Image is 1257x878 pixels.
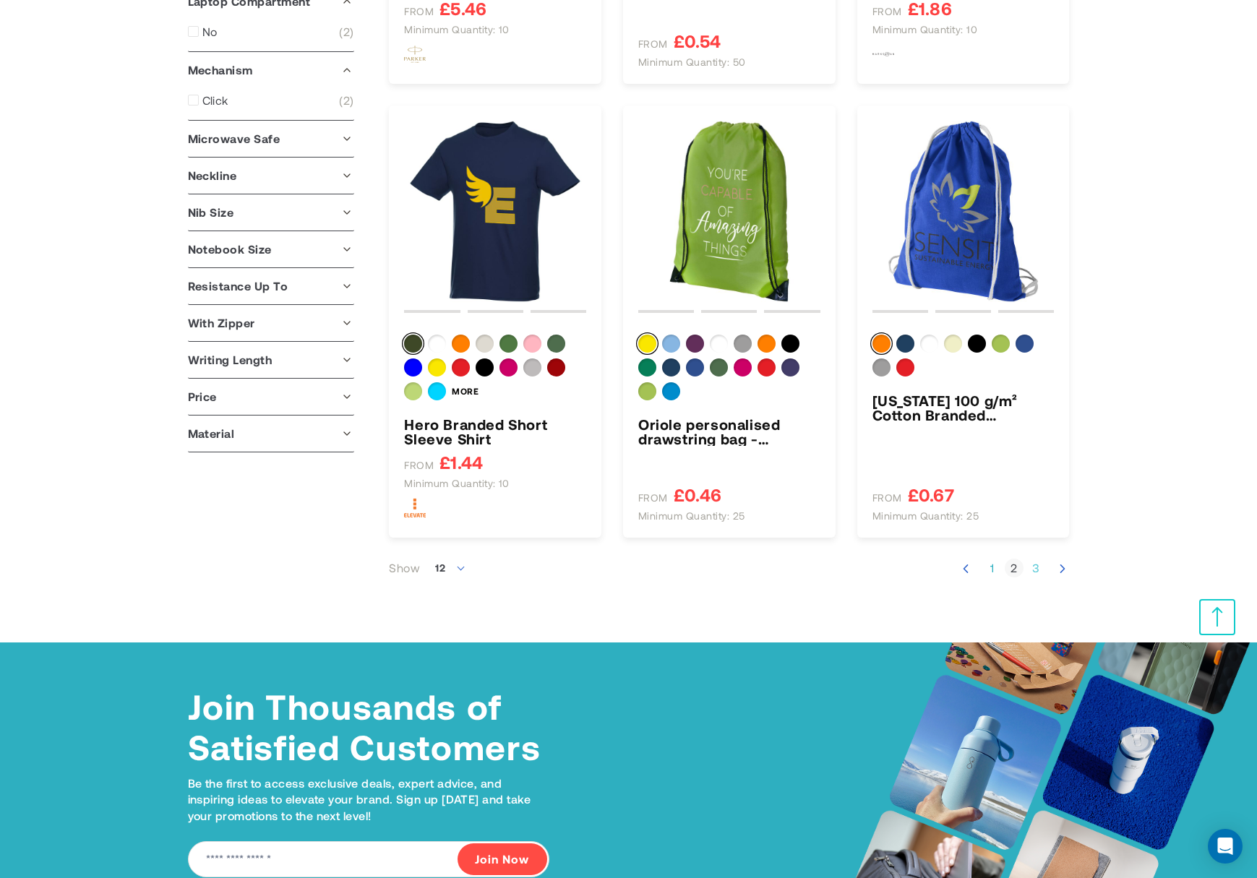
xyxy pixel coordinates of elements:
[188,686,549,767] h4: Join Thousands of Satisfied Customers
[452,358,470,376] div: Red
[404,23,510,36] span: Minimum quantity: 10
[188,121,354,157] div: Microwave Safe
[983,561,1002,575] a: Page 1
[781,358,799,376] div: Dark purple
[499,335,518,353] div: Fern green
[339,93,353,108] span: 2
[872,393,1055,422] a: Oregon 100 g/m² Cotton Branded Drawstring Bag 5L
[710,358,728,376] div: Forest green
[428,335,446,353] div: White
[427,554,475,582] span: 12
[452,387,479,406] a: More
[452,335,470,353] div: Orange
[202,25,218,39] span: No
[781,335,799,353] div: Solid black
[638,358,656,376] div: Green
[734,358,752,376] div: Magenta
[758,358,776,376] div: Red
[872,491,902,504] span: FROM
[872,335,1055,382] div: Colour
[734,335,752,353] div: Grey
[404,417,586,446] a: Hero Branded Short Sleeve Shirt
[1026,561,1045,575] a: Page 3
[188,25,354,39] a: No 2
[896,335,914,353] div: Navy
[188,379,354,415] div: Price
[872,23,978,36] span: Minimum quantity: 10
[389,561,420,575] label: Show
[968,335,986,353] div: Solid black
[202,93,228,108] span: Click
[638,56,746,69] span: Minimum quantity: 50
[404,477,510,490] span: Minimum quantity: 10
[404,335,586,406] div: Colour
[523,358,541,376] div: Heather grey
[452,386,479,396] span: More
[872,121,1055,303] a: Oregon 100 g/m² Cotton Branded Drawstring Bag 5L
[872,5,902,18] span: FROM
[674,32,721,50] span: £0.54
[404,358,422,376] div: Blue
[547,358,565,376] div: Burgundy
[188,268,354,304] div: Resistance Up To
[662,358,680,376] div: Navy
[439,453,483,471] span: £1.44
[920,335,938,353] div: White
[188,158,354,194] div: Neckline
[188,342,354,378] div: Writing Length
[523,335,541,353] div: Light pink
[638,491,668,504] span: FROM
[339,25,353,39] span: 2
[638,335,656,353] div: Yellow
[476,335,494,353] div: Light grey
[638,121,820,303] img: Oriole personalised drawstring bag -Premium, 5L
[872,393,1055,422] h3: [US_STATE] 100 g/m² Cotton Branded Drawstring Bag 5L
[944,335,962,353] div: Natural
[662,335,680,353] div: Light blue
[638,38,668,51] span: FROM
[188,231,354,267] div: Notebook Size
[404,382,422,400] div: Apple green
[638,417,820,446] a: Oriole personalised drawstring bag -Premium, 5L
[1016,335,1034,353] div: Royal blue
[992,335,1010,353] div: Lime
[188,52,354,88] div: Mechanism
[958,552,1070,585] nav: Pagination
[872,358,891,376] div: Grey
[958,560,973,576] a: Previous
[872,43,894,65] img: Marksman
[428,358,446,376] div: Yellow
[188,93,354,108] a: Click 2
[188,194,354,231] div: Nib Size
[674,486,721,504] span: £0.46
[662,382,680,400] div: Process blue
[404,497,426,519] img: Elevate Essentials
[476,358,494,376] div: Solid black
[1055,560,1070,576] a: Next
[404,43,426,65] img: Parker
[638,335,820,406] div: Colour
[872,509,979,522] span: Minimum quantity: 25
[404,335,422,353] div: Army green
[458,843,547,875] button: Join Now
[896,358,914,376] div: Red
[547,335,565,353] div: Forest green
[872,335,891,353] div: Orange
[638,509,745,522] span: Minimum quantity: 25
[710,335,728,353] div: White
[758,335,776,353] div: Orange
[188,775,549,824] p: Be the first to access exclusive deals, expert advice, and inspiring ideas to elevate your brand....
[404,459,434,472] span: FROM
[638,382,656,400] div: Lime
[188,305,354,341] div: With Zipper
[1005,561,1024,575] strong: 2
[428,382,446,400] div: Aqua
[404,121,586,303] img: Hero Branded Short Sleeve Shirt
[908,486,954,504] span: £0.67
[686,358,704,376] div: Royal blue
[499,358,518,376] div: Magenta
